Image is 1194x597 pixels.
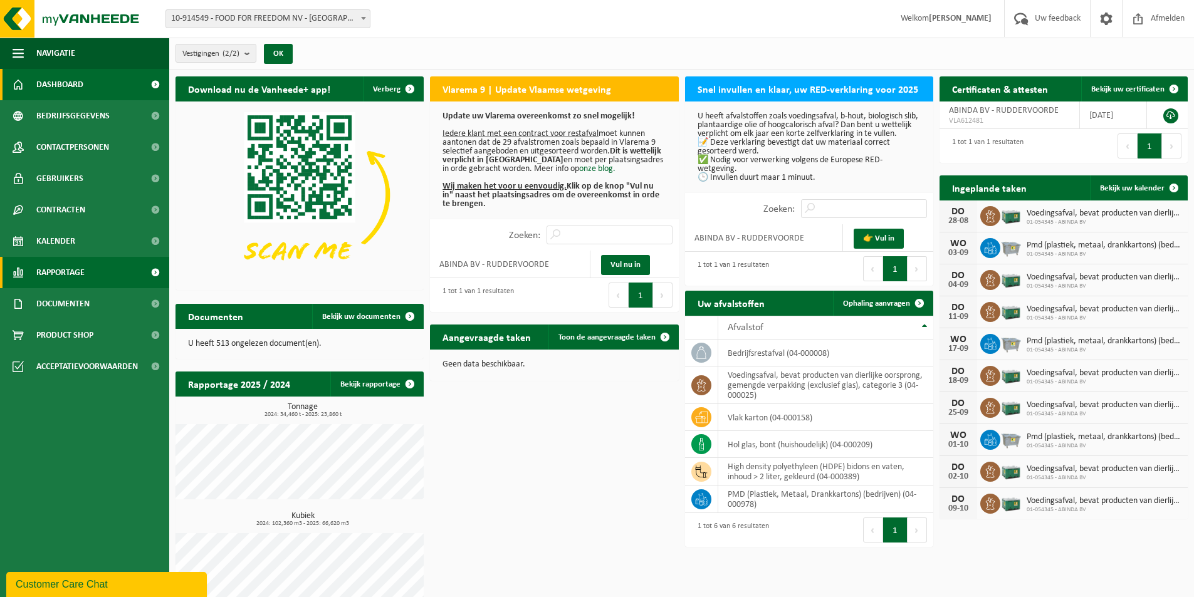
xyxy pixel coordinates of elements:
span: Voedingsafval, bevat producten van dierlijke oorsprong, gemengde verpakking (exc... [1027,464,1181,474]
h2: Rapportage 2025 / 2024 [175,371,303,396]
span: Navigatie [36,38,75,69]
img: WB-2500-GAL-GY-01 [1000,428,1022,449]
span: Ophaling aanvragen [843,299,910,308]
div: 09-10 [946,504,971,513]
span: 2024: 102,360 m3 - 2025: 66,620 m3 [182,521,424,527]
div: 1 tot 1 van 1 resultaten [946,132,1024,160]
td: ABINDA BV - RUDDERVOORDE [430,251,590,278]
span: 01-054345 - ABINDA BV [1027,283,1181,290]
span: Acceptatievoorwaarden [36,351,138,382]
div: DO [946,494,971,504]
button: Previous [863,256,883,281]
button: Verberg [363,76,422,101]
a: Vul nu in [601,255,650,275]
span: Pmd (plastiek, metaal, drankkartons) (bedrijven) [1027,336,1181,346]
img: WB-2500-GAL-GY-01 [1000,236,1022,257]
div: 1 tot 1 van 1 resultaten [691,255,769,283]
button: 1 [629,283,653,308]
button: 1 [1138,133,1162,158]
td: high density polyethyleen (HDPE) bidons en vaten, inhoud > 2 liter, gekleurd (04-000389) [718,458,933,485]
button: Vestigingen(2/2) [175,44,256,63]
span: Rapportage [36,257,85,288]
h2: Snel invullen en klaar, uw RED-verklaring voor 2025 [685,76,931,101]
b: Klik op de knop "Vul nu in" naast het plaatsingsadres om de overeenkomst in orde te brengen. [443,182,659,209]
img: PB-LB-0680-HPE-GN-01 [1000,268,1022,289]
p: U heeft 513 ongelezen document(en). [188,340,411,348]
div: DO [946,398,971,408]
a: onze blog. [579,164,615,174]
a: Bekijk uw kalender [1090,175,1186,200]
p: U heeft afvalstoffen zoals voedingsafval, b-hout, biologisch slib, plantaardige olie of hoogcalor... [698,112,921,182]
span: Afvalstof [728,323,763,333]
td: voedingsafval, bevat producten van dierlijke oorsprong, gemengde verpakking (exclusief glas), cat... [718,366,933,404]
img: PB-LB-0680-HPE-GN-01 [1000,364,1022,385]
span: 01-054345 - ABINDA BV [1027,506,1181,514]
a: Bekijk rapportage [330,371,422,397]
img: PB-LB-0680-HPE-GN-01 [1000,460,1022,481]
button: Next [1162,133,1181,158]
button: Next [653,283,673,308]
label: Zoeken: [509,231,540,241]
div: DO [946,303,971,313]
p: moet kunnen aantonen dat de 29 afvalstromen zoals bepaald in Vlarema 9 selectief aangeboden en ui... [443,112,666,209]
span: Voedingsafval, bevat producten van dierlijke oorsprong, gemengde verpakking (exc... [1027,368,1181,378]
button: 1 [883,256,908,281]
span: 01-054345 - ABINDA BV [1027,346,1181,354]
span: 01-054345 - ABINDA BV [1027,251,1181,258]
a: Ophaling aanvragen [833,291,932,316]
div: 25-09 [946,408,971,417]
h2: Documenten [175,304,256,328]
h2: Download nu de Vanheede+ app! [175,76,343,101]
div: 17-09 [946,345,971,353]
p: Geen data beschikbaar. [443,360,666,369]
span: Voedingsafval, bevat producten van dierlijke oorsprong, gemengde verpakking (exc... [1027,273,1181,283]
div: DO [946,462,971,472]
b: Dit is wettelijk verplicht in [GEOGRAPHIC_DATA] [443,147,661,165]
span: Vestigingen [182,44,239,63]
span: 01-054345 - ABINDA BV [1027,442,1181,450]
div: DO [946,271,971,281]
h2: Certificaten & attesten [940,76,1060,101]
a: Toon de aangevraagde taken [548,324,678,350]
u: Wij maken het voor u eenvoudig. [443,182,567,191]
button: Next [908,256,927,281]
td: bedrijfsrestafval (04-000008) [718,340,933,366]
a: 👉 Vul in [854,229,904,249]
span: Gebruikers [36,163,83,194]
div: WO [946,430,971,440]
div: DO [946,207,971,217]
strong: [PERSON_NAME] [929,14,992,23]
span: Kalender [36,226,75,257]
span: Voedingsafval, bevat producten van dierlijke oorsprong, gemengde verpakking (exc... [1027,400,1181,410]
span: 01-054345 - ABINDA BV [1027,378,1181,386]
div: 11-09 [946,313,971,321]
div: 28-08 [946,217,971,226]
span: Voedingsafval, bevat producten van dierlijke oorsprong, gemengde verpakking (exc... [1027,209,1181,219]
img: WB-2500-GAL-GY-01 [1000,332,1022,353]
button: Previous [1118,133,1138,158]
span: Bekijk uw kalender [1100,184,1165,192]
div: 1 tot 6 van 6 resultaten [691,516,769,544]
a: Bekijk uw certificaten [1081,76,1186,101]
count: (2/2) [223,49,239,58]
span: 10-914549 - FOOD FOR FREEDOM NV - MALDEGEM [166,10,370,28]
span: Dashboard [36,69,83,100]
img: PB-LB-0680-HPE-GN-01 [1000,396,1022,417]
div: DO [946,366,971,376]
a: Bekijk uw documenten [312,304,422,329]
u: Iedere klant met een contract voor restafval [443,129,599,138]
img: Download de VHEPlus App [175,101,424,288]
span: Product Shop [36,319,93,351]
span: VLA612481 [949,116,1070,126]
div: 04-09 [946,281,971,289]
div: 03-09 [946,249,971,257]
span: 01-054345 - ABINDA BV [1027,474,1181,482]
span: Contactpersonen [36,132,109,163]
button: OK [264,44,293,64]
h2: Uw afvalstoffen [685,291,777,315]
h2: Ingeplande taken [940,175,1039,200]
button: Previous [609,283,629,308]
h2: Vlarema 9 | Update Vlaamse wetgeving [430,76,624,101]
span: 01-054345 - ABINDA BV [1027,219,1181,226]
